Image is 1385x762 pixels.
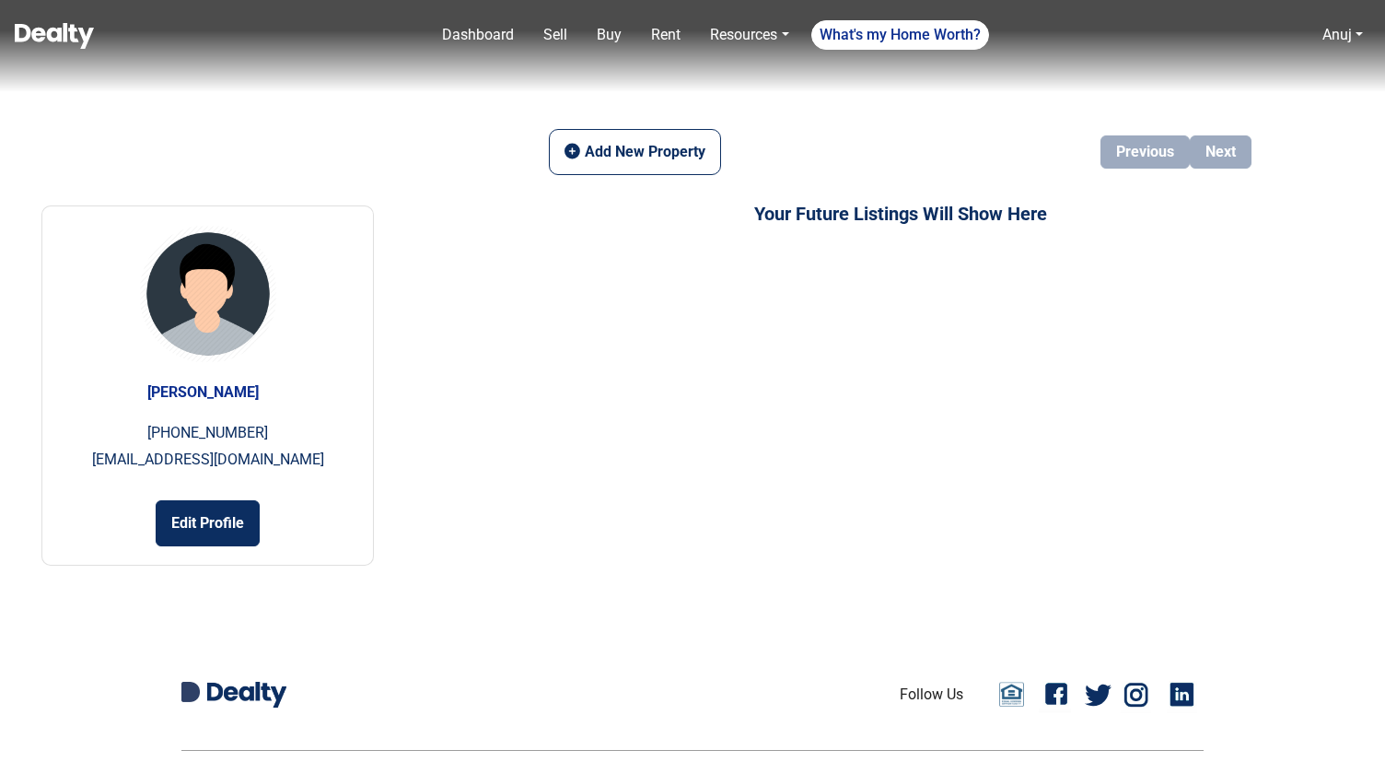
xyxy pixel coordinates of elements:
[536,17,575,53] a: Sell
[1121,676,1158,713] a: Instagram
[415,203,1385,225] h3: Your Future Listings Will Show Here
[549,129,720,175] button: Add New Property
[65,422,350,444] p: [PHONE_NUMBER]
[993,681,1030,709] a: Email
[139,225,277,363] img: User Icon
[1085,676,1111,713] a: Twitter
[644,17,688,53] a: Rent
[1315,17,1370,53] a: Anuj
[1039,676,1076,713] a: Facebook
[65,449,350,471] p: [EMAIL_ADDRESS][DOMAIN_NAME]
[703,17,796,53] a: Resources
[15,23,94,49] img: Dealty - Buy, Sell & Rent Homes
[811,20,989,50] a: What's my Home Worth?
[181,682,200,702] img: Dealty D
[900,684,963,706] li: Follow Us
[156,500,260,546] button: Edit Profile
[1190,135,1251,169] button: Next
[435,17,521,53] a: Dashboard
[207,682,286,708] img: Dealty
[1100,135,1190,169] button: Previous
[1167,676,1204,713] a: Linkedin
[589,17,629,53] a: Buy
[147,383,259,401] strong: [PERSON_NAME]
[1322,26,1352,43] a: Anuj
